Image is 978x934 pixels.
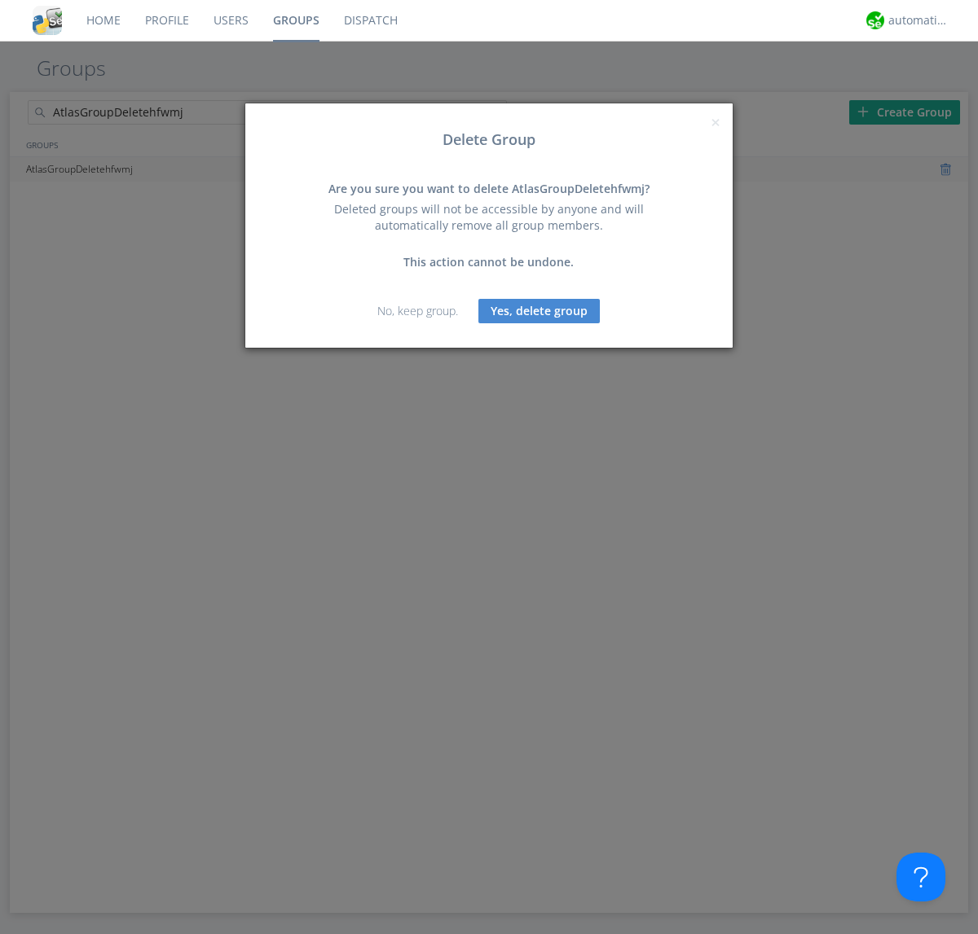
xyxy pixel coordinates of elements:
[314,254,664,270] div: This action cannot be undone.
[33,6,62,35] img: cddb5a64eb264b2086981ab96f4c1ba7
[711,111,720,134] span: ×
[478,299,600,323] button: Yes, delete group
[314,201,664,234] div: Deleted groups will not be accessible by anyone and will automatically remove all group members.
[866,11,884,29] img: d2d01cd9b4174d08988066c6d424eccd
[314,181,664,197] div: Are you sure you want to delete AtlasGroupDeletehfwmj?
[377,303,458,318] a: No, keep group.
[258,132,720,148] h3: Delete Group
[888,12,949,29] div: automation+atlas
